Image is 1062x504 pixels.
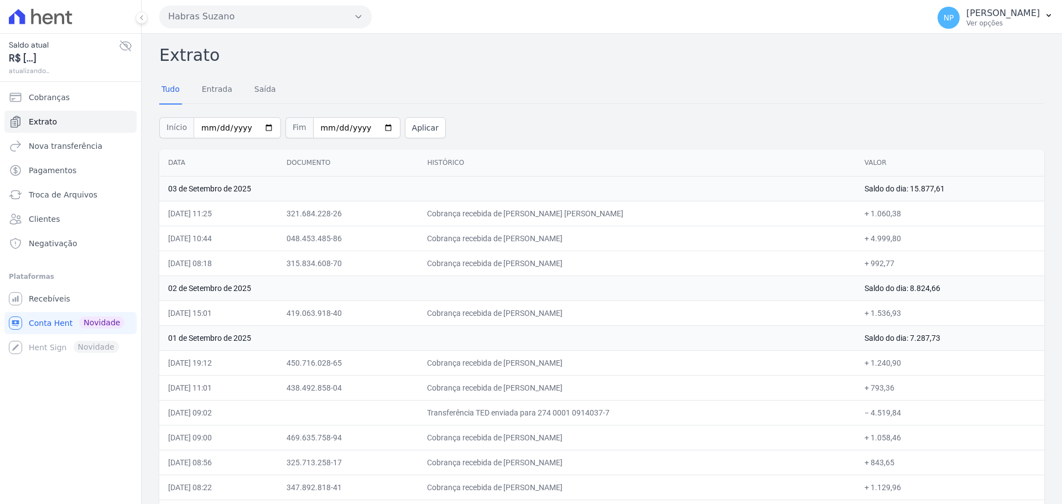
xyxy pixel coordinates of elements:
[29,141,102,152] span: Nova transferência
[278,251,418,276] td: 315.834.608-70
[418,425,855,450] td: Cobrança recebida de [PERSON_NAME]
[9,86,132,358] nav: Sidebar
[9,39,119,51] span: Saldo atual
[856,176,1044,201] td: Saldo do dia: 15.877,61
[159,276,856,300] td: 02 de Setembro de 2025
[159,226,278,251] td: [DATE] 10:44
[418,375,855,400] td: Cobrança recebida de [PERSON_NAME]
[200,76,235,105] a: Entrada
[278,226,418,251] td: 048.453.485-86
[418,350,855,375] td: Cobrança recebida de [PERSON_NAME]
[4,111,137,133] a: Extrato
[278,300,418,325] td: 419.063.918-40
[856,425,1044,450] td: + 1.058,46
[9,270,132,283] div: Plataformas
[159,425,278,450] td: [DATE] 09:00
[159,6,372,28] button: Habras Suzano
[159,201,278,226] td: [DATE] 11:25
[418,450,855,475] td: Cobrança recebida de [PERSON_NAME]
[159,350,278,375] td: [DATE] 19:12
[856,450,1044,475] td: + 843,65
[278,375,418,400] td: 438.492.858-04
[278,425,418,450] td: 469.635.758-94
[4,135,137,157] a: Nova transferência
[159,117,194,138] span: Início
[418,300,855,325] td: Cobrança recebida de [PERSON_NAME]
[159,400,278,425] td: [DATE] 09:02
[856,251,1044,276] td: + 992,77
[856,400,1044,425] td: − 4.519,84
[856,149,1044,176] th: Valor
[856,276,1044,300] td: Saldo do dia: 8.824,66
[929,2,1062,33] button: NP [PERSON_NAME] Ver opções
[159,325,856,350] td: 01 de Setembro de 2025
[9,51,119,66] span: R$ [...]
[159,375,278,400] td: [DATE] 11:01
[29,238,77,249] span: Negativação
[159,176,856,201] td: 03 de Setembro de 2025
[418,400,855,425] td: Transferência TED enviada para 274 0001 0914037-7
[4,232,137,254] a: Negativação
[278,475,418,500] td: 347.892.818-41
[159,76,182,105] a: Tudo
[29,165,76,176] span: Pagamentos
[278,201,418,226] td: 321.684.228-26
[966,8,1040,19] p: [PERSON_NAME]
[856,226,1044,251] td: + 4.999,80
[405,117,446,138] button: Aplicar
[159,300,278,325] td: [DATE] 15:01
[418,201,855,226] td: Cobrança recebida de [PERSON_NAME] [PERSON_NAME]
[856,201,1044,226] td: + 1.060,38
[29,189,97,200] span: Troca de Arquivos
[79,316,124,329] span: Novidade
[944,14,954,22] span: NP
[29,293,70,304] span: Recebíveis
[4,159,137,181] a: Pagamentos
[4,208,137,230] a: Clientes
[4,184,137,206] a: Troca de Arquivos
[29,116,57,127] span: Extrato
[856,475,1044,500] td: + 1.129,96
[4,86,137,108] a: Cobranças
[159,43,1044,67] h2: Extrato
[966,19,1040,28] p: Ver opções
[418,226,855,251] td: Cobrança recebida de [PERSON_NAME]
[418,149,855,176] th: Histórico
[285,117,313,138] span: Fim
[856,350,1044,375] td: + 1.240,90
[159,149,278,176] th: Data
[159,475,278,500] td: [DATE] 08:22
[278,149,418,176] th: Documento
[159,450,278,475] td: [DATE] 08:56
[159,251,278,276] td: [DATE] 08:18
[9,66,119,76] span: atualizando...
[856,375,1044,400] td: + 793,36
[4,312,137,334] a: Conta Hent Novidade
[418,475,855,500] td: Cobrança recebida de [PERSON_NAME]
[278,450,418,475] td: 325.713.258-17
[29,318,72,329] span: Conta Hent
[4,288,137,310] a: Recebíveis
[278,350,418,375] td: 450.716.028-65
[252,76,278,105] a: Saída
[29,214,60,225] span: Clientes
[418,251,855,276] td: Cobrança recebida de [PERSON_NAME]
[856,325,1044,350] td: Saldo do dia: 7.287,73
[29,92,70,103] span: Cobranças
[856,300,1044,325] td: + 1.536,93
